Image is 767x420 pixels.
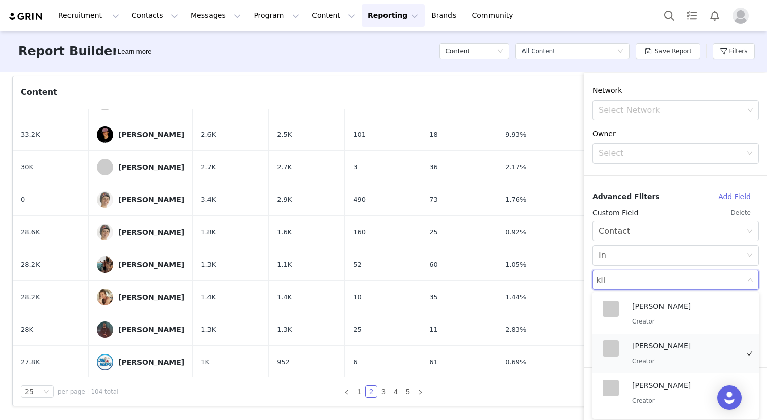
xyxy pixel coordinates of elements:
[747,350,753,357] i: icon: check
[505,260,526,270] span: 1.05%
[592,128,759,139] div: Owner
[681,4,703,27] a: Tasks
[429,130,438,140] span: 18
[97,224,184,240] a: [PERSON_NAME]
[25,386,34,397] div: 25
[118,293,184,301] div: [PERSON_NAME]
[118,163,184,171] div: [PERSON_NAME]
[505,195,526,205] span: 1.76%
[747,150,753,157] i: icon: down
[21,86,57,99] div: Content
[277,325,292,335] span: 1.3K
[97,354,113,370] img: 290020c9-e61c-4fb0-9e93-00d397d84921.jpg
[417,389,423,395] i: icon: right
[710,188,759,205] button: Add Field
[116,47,153,57] div: Tooltip anchor
[201,195,216,205] span: 3.4K
[599,246,606,265] div: In
[97,354,184,370] a: [PERSON_NAME]
[21,195,25,205] span: 0
[353,162,357,172] span: 3
[366,386,377,397] a: 2
[505,325,526,335] span: 2.83%
[118,358,184,366] div: [PERSON_NAME]
[713,43,755,59] button: Filters
[21,162,33,172] span: 30K
[632,395,739,406] p: Creator
[201,357,210,367] span: 1K
[52,4,125,27] button: Recruitment
[306,4,361,27] button: Content
[599,105,744,115] div: Select Network
[277,260,292,270] span: 1.1K
[747,311,753,317] i: icon: check
[445,44,470,59] h5: Content
[97,191,184,208] a: [PERSON_NAME]
[390,386,401,397] a: 4
[632,316,739,327] p: Creator
[118,196,184,204] div: [PERSON_NAME]
[505,162,526,172] span: 2.17%
[617,48,623,55] i: icon: down
[505,292,526,302] span: 1.44%
[118,228,184,236] div: [PERSON_NAME]
[201,292,216,302] span: 1.4K
[277,130,292,140] span: 2.5K
[353,357,357,367] span: 6
[521,44,555,59] div: All Content
[362,4,425,27] button: Reporting
[21,227,40,237] span: 28.6K
[12,76,755,406] article: Content
[97,159,184,175] a: [PERSON_NAME]
[353,260,362,270] span: 52
[126,4,184,27] button: Contacts
[658,4,680,27] button: Search
[97,289,184,305] a: [PERSON_NAME]
[277,195,292,205] span: 2.9K
[733,8,749,24] img: placeholder-profile.jpg
[747,252,753,260] i: icon: down
[353,130,366,140] span: 101
[747,107,753,114] i: icon: down
[505,357,526,367] span: 0.69%
[97,289,113,305] img: 9942fa42-1777-4b20-9107-ef6dbca0b3cb.jpg
[21,130,40,140] span: 33.2K
[118,131,184,139] div: [PERSON_NAME]
[341,385,353,398] li: Previous Page
[8,12,44,21] img: grin logo
[390,385,402,398] li: 4
[365,385,377,398] li: 2
[505,130,526,140] span: 9.93%
[354,386,365,397] a: 1
[429,325,438,335] span: 11
[636,43,700,59] button: Save Report
[414,385,426,398] li: Next Page
[377,385,390,398] li: 3
[717,385,742,410] div: Open Intercom Messenger
[429,195,438,205] span: 73
[201,227,216,237] span: 1.8K
[97,321,184,338] a: [PERSON_NAME]
[353,227,366,237] span: 160
[97,224,113,240] img: f1611b41-6c04-4db5-88dc-8030575e702d.jpg
[118,261,184,269] div: [PERSON_NAME]
[429,357,438,367] span: 61
[425,4,465,27] a: Brands
[353,195,366,205] span: 490
[201,130,216,140] span: 2.6K
[118,326,184,334] div: [PERSON_NAME]
[599,148,742,158] div: Select
[21,260,40,270] span: 28.2K
[97,126,184,143] a: [PERSON_NAME]
[429,162,438,172] span: 36
[201,162,216,172] span: 2.7K
[58,387,119,396] span: per page | 104 total
[97,256,113,273] img: e625009b-b743-4896-b52b-b03f473c5fca.jpg
[497,48,503,55] i: icon: down
[353,325,362,335] span: 25
[429,260,438,270] span: 60
[18,42,118,60] h3: Report Builder
[344,389,350,395] i: icon: left
[723,205,759,221] button: Delete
